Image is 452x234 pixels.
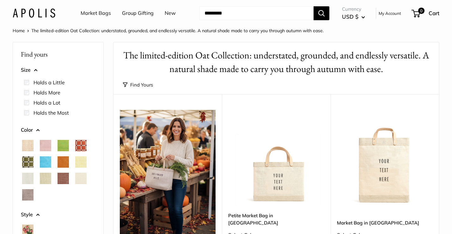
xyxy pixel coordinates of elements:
button: Color [21,125,95,135]
button: USD $ [342,12,365,22]
button: Find Yours [123,81,153,89]
button: Mint Sorbet [40,173,51,184]
a: Petite Market Bag in OatPetite Market Bag in Oat [228,110,324,206]
button: Oat [75,173,87,184]
span: USD $ [342,13,358,20]
input: Search... [199,6,314,20]
a: 0 Cart [412,8,439,18]
label: Holds the Most [34,109,69,117]
button: Chenille Window Sage [22,156,34,168]
button: Style [21,210,95,219]
a: My Account [379,9,401,17]
button: Cognac [58,156,69,168]
a: Market Bags [81,9,111,18]
label: Holds a Little [34,79,65,86]
span: Cart [429,10,439,16]
a: Home [13,28,25,33]
button: Daisy [75,156,87,168]
a: New [165,9,176,18]
a: Group Gifting [122,9,154,18]
label: Holds a Lot [34,99,60,106]
button: Natural [22,140,34,151]
button: Mustang [58,173,69,184]
button: Chartreuse [58,140,69,151]
button: Cobalt [40,156,51,168]
img: Petite Market Bag in Oat [228,110,324,206]
h1: The limited-edition Oat Collection: understated, grounded, and endlessly versatile. A natural sha... [123,49,430,76]
p: Find yours [21,48,95,60]
button: Taupe [22,189,34,201]
button: Search [314,6,329,20]
span: 0 [418,8,425,14]
button: Chenille Window Brick [75,140,87,151]
label: Holds More [34,89,60,96]
button: Blush [40,140,51,151]
a: Market Bag in OatMarket Bag in Oat [337,110,433,206]
a: Petite Market Bag in [GEOGRAPHIC_DATA] [228,212,324,227]
button: Dove [22,173,34,184]
button: Size [21,65,95,75]
span: The limited-edition Oat Collection: understated, grounded, and endlessly versatile. A natural sha... [31,28,324,33]
span: Currency [342,5,365,14]
nav: Breadcrumb [13,27,324,35]
img: Market Bag in Oat [337,110,433,206]
a: Market Bag in [GEOGRAPHIC_DATA] [337,219,433,226]
img: Apolis [13,9,55,18]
